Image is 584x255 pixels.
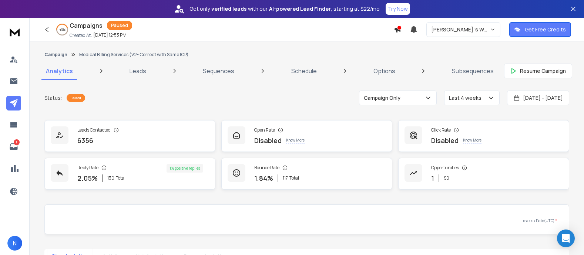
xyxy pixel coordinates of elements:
a: Click RateDisabledKnow More [398,120,569,152]
p: 1 [14,139,20,145]
p: 45 % [59,27,66,32]
p: 2.05 % [77,173,98,183]
p: 6356 [77,135,93,146]
strong: verified leads [211,5,246,13]
div: Open Intercom Messenger [557,229,575,247]
span: Total [289,175,299,181]
button: Try Now [386,3,410,15]
strong: AI-powered Lead Finder, [269,5,332,13]
a: Sequences [198,62,239,80]
p: Try Now [388,5,408,13]
p: Leads [130,67,146,75]
p: Disabled [254,135,282,146]
p: Click Rate [431,127,451,133]
a: Reply Rate2.05%130Total1% positive replies [44,158,215,190]
p: Open Rate [254,127,275,133]
span: 117 [283,175,288,181]
h1: Campaigns [70,21,103,30]
p: x-axis : Date(UTC) [57,218,557,224]
p: Disabled [431,135,459,146]
a: Subsequences [447,62,498,80]
p: Last 4 weeks [449,94,484,102]
div: Paused [107,21,132,30]
a: Leads Contacted6356 [44,120,215,152]
p: Status: [44,94,62,102]
button: Campaign [44,52,67,58]
button: N [7,236,22,251]
img: logo [7,25,22,39]
p: Subsequences [452,67,494,75]
p: [PERSON_NAME] 's Workspace [431,26,490,33]
p: Bounce Rate [254,165,279,171]
p: Schedule [291,67,317,75]
p: [DATE] 12:53 PM [93,32,127,38]
a: Leads [125,62,151,80]
p: Know More [463,137,481,143]
a: Opportunities1$0 [398,158,569,190]
p: 1.84 % [254,173,273,183]
p: Options [373,67,395,75]
p: Opportunities [431,165,459,171]
button: Resume Campaign [504,64,572,78]
div: Paused [67,94,85,102]
a: Options [369,62,400,80]
p: Reply Rate [77,165,98,171]
p: Sequences [203,67,234,75]
a: Bounce Rate1.84%117Total [221,158,392,190]
a: Open RateDisabledKnow More [221,120,392,152]
a: Schedule [287,62,321,80]
p: Created At: [70,33,92,38]
p: 1 [431,173,434,183]
button: [DATE] - [DATE] [507,91,569,105]
span: 130 [107,175,114,181]
span: Total [116,175,125,181]
p: Campaign Only [364,94,403,102]
div: 1 % positive replies [167,164,203,173]
p: Analytics [46,67,73,75]
p: Know More [286,137,305,143]
p: Leads Contacted [77,127,111,133]
p: $ 0 [444,175,449,181]
p: Get only with our starting at $22/mo [189,5,380,13]
a: Analytics [41,62,77,80]
p: Get Free Credits [525,26,566,33]
p: Medical Billing Services (V2- Correct with Same ICP) [79,52,188,58]
a: 1 [6,139,21,154]
button: Get Free Credits [509,22,571,37]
